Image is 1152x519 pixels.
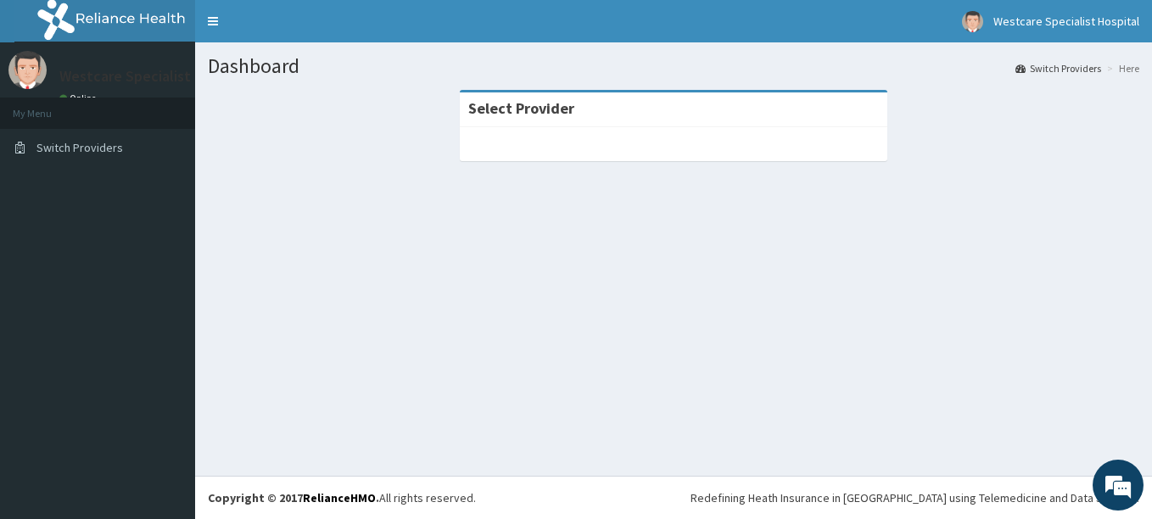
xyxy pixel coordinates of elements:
a: Switch Providers [1015,61,1101,75]
a: RelianceHMO [303,490,376,505]
div: Redefining Heath Insurance in [GEOGRAPHIC_DATA] using Telemedicine and Data Science! [691,489,1139,506]
span: Switch Providers [36,140,123,155]
strong: Select Provider [468,98,574,118]
img: User Image [962,11,983,32]
span: Westcare Specialist Hospital [993,14,1139,29]
h1: Dashboard [208,55,1139,77]
strong: Copyright © 2017 . [208,490,379,505]
p: Westcare Specialist Hospital [59,69,250,84]
a: Online [59,92,100,104]
li: Here [1103,61,1139,75]
img: User Image [8,51,47,89]
footer: All rights reserved. [195,476,1152,519]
